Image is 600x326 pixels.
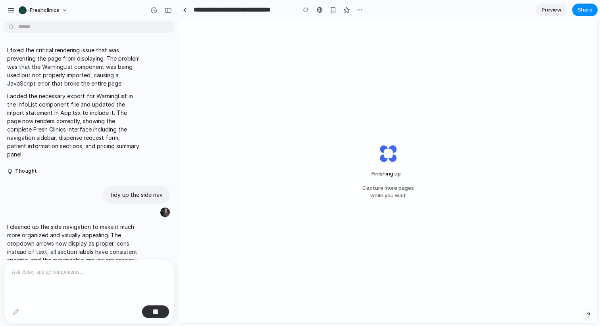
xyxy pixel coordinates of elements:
button: freshclinics [15,4,72,17]
span: Share [577,6,592,14]
span: Preview [542,6,562,14]
span: Capture more pages while you wait [362,184,414,200]
span: freshclinics [30,6,60,14]
p: tidy up the side nav [110,191,163,199]
p: I fixed the critical rendering issue that was preventing the page from displaying. The problem wa... [7,46,140,88]
button: Share [572,4,598,16]
a: Preview [536,4,567,16]
p: I cleaned up the side navigation to make it much more organized and visually appealing. The dropd... [7,223,140,273]
p: I added the necessary export for WarningList in the InfoList component file and updated the impor... [7,92,140,158]
span: Finishing up [365,170,411,178]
